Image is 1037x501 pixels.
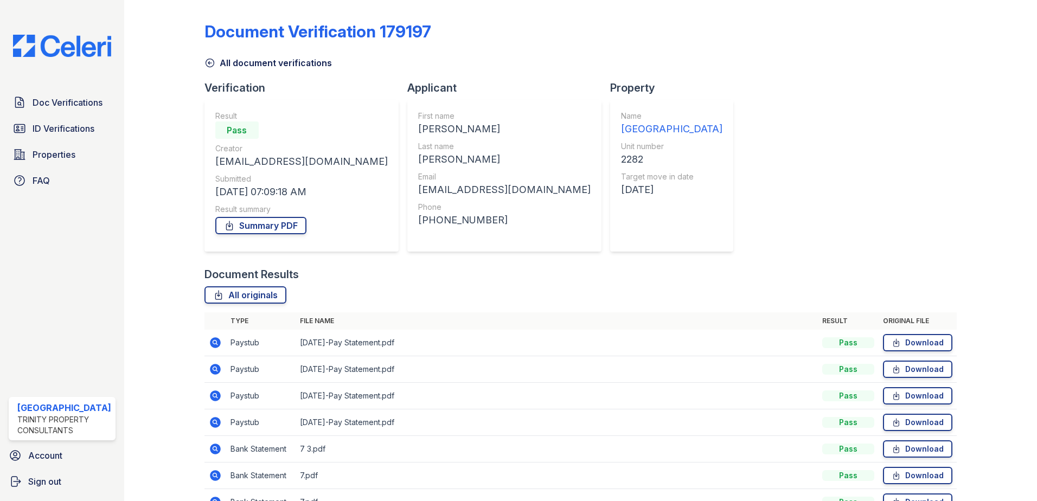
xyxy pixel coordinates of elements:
div: Document Verification 179197 [204,22,431,41]
a: All originals [204,286,286,304]
a: Summary PDF [215,217,306,234]
div: Property [610,80,742,95]
a: Download [883,467,952,484]
div: Pass [822,444,874,454]
div: Email [418,171,591,182]
div: Document Results [204,267,299,282]
span: Doc Verifications [33,96,103,109]
a: ID Verifications [9,118,116,139]
div: Creator [215,143,388,154]
td: Bank Statement [226,463,296,489]
div: Verification [204,80,407,95]
a: Properties [9,144,116,165]
td: Paystub [226,409,296,436]
div: [PERSON_NAME] [418,121,591,137]
td: Paystub [226,356,296,383]
div: Pass [822,470,874,481]
td: Paystub [226,383,296,409]
div: Pass [822,364,874,375]
a: FAQ [9,170,116,191]
td: 7.pdf [296,463,818,489]
th: File name [296,312,818,330]
div: Pass [822,390,874,401]
div: Pass [822,337,874,348]
div: Applicant [407,80,610,95]
div: First name [418,111,591,121]
a: Name [GEOGRAPHIC_DATA] [621,111,722,137]
a: Sign out [4,471,120,492]
td: Bank Statement [226,436,296,463]
div: Unit number [621,141,722,152]
td: [DATE]-Pay Statement.pdf [296,356,818,383]
a: Doc Verifications [9,92,116,113]
th: Original file [879,312,957,330]
div: [PERSON_NAME] [418,152,591,167]
div: Result summary [215,204,388,215]
div: Result [215,111,388,121]
span: Sign out [28,475,61,488]
div: Name [621,111,722,121]
td: [DATE]-Pay Statement.pdf [296,330,818,356]
th: Result [818,312,879,330]
div: [DATE] [621,182,722,197]
span: Properties [33,148,75,161]
td: [DATE]-Pay Statement.pdf [296,409,818,436]
div: [EMAIL_ADDRESS][DOMAIN_NAME] [418,182,591,197]
td: Paystub [226,330,296,356]
a: Download [883,414,952,431]
div: [GEOGRAPHIC_DATA] [17,401,111,414]
div: [GEOGRAPHIC_DATA] [621,121,722,137]
a: Download [883,440,952,458]
img: CE_Logo_Blue-a8612792a0a2168367f1c8372b55b34899dd931a85d93a1a3d3e32e68fde9ad4.png [4,35,120,57]
div: [EMAIL_ADDRESS][DOMAIN_NAME] [215,154,388,169]
span: ID Verifications [33,122,94,135]
div: Submitted [215,174,388,184]
div: Trinity Property Consultants [17,414,111,436]
span: Account [28,449,62,462]
a: Download [883,361,952,378]
a: Download [883,334,952,351]
div: Phone [418,202,591,213]
div: Pass [822,417,874,428]
a: All document verifications [204,56,332,69]
div: [PHONE_NUMBER] [418,213,591,228]
div: [DATE] 07:09:18 AM [215,184,388,200]
span: FAQ [33,174,50,187]
td: [DATE]-Pay Statement.pdf [296,383,818,409]
th: Type [226,312,296,330]
a: Download [883,387,952,404]
div: Target move in date [621,171,722,182]
a: Account [4,445,120,466]
div: 2282 [621,152,722,167]
td: 7 3.pdf [296,436,818,463]
div: Last name [418,141,591,152]
div: Pass [215,121,259,139]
